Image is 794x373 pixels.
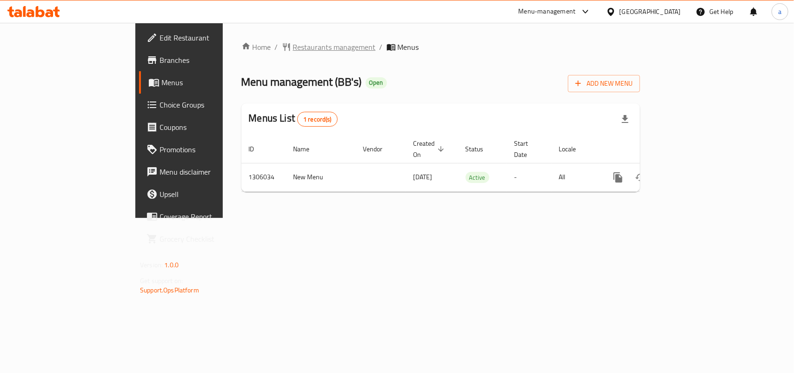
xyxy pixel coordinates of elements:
[293,41,376,53] span: Restaurants management
[607,166,629,189] button: more
[160,189,260,200] span: Upsell
[139,183,268,205] a: Upsell
[620,7,681,17] div: [GEOGRAPHIC_DATA]
[160,166,260,177] span: Menu disclaimer
[363,143,395,155] span: Vendor
[160,122,260,133] span: Coupons
[366,77,387,88] div: Open
[160,211,260,222] span: Coverage Report
[139,27,268,49] a: Edit Restaurant
[275,41,278,53] li: /
[139,161,268,183] a: Menu disclaimer
[241,71,362,92] span: Menu management ( BB's )
[466,172,489,183] span: Active
[366,79,387,87] span: Open
[160,144,260,155] span: Promotions
[282,41,376,53] a: Restaurants management
[160,99,260,110] span: Choice Groups
[507,163,552,191] td: -
[629,166,652,189] button: Change Status
[160,54,260,66] span: Branches
[139,94,268,116] a: Choice Groups
[139,228,268,250] a: Grocery Checklist
[164,259,179,271] span: 1.0.0
[139,205,268,228] a: Coverage Report
[160,233,260,244] span: Grocery Checklist
[286,163,356,191] td: New Menu
[778,7,781,17] span: a
[466,143,496,155] span: Status
[249,111,338,127] h2: Menus List
[614,108,636,130] div: Export file
[600,135,704,163] th: Actions
[139,71,268,94] a: Menus
[568,75,640,92] button: Add New Menu
[559,143,588,155] span: Locale
[297,112,338,127] div: Total records count
[161,77,260,88] span: Menus
[139,49,268,71] a: Branches
[241,135,704,192] table: enhanced table
[139,116,268,138] a: Coupons
[380,41,383,53] li: /
[552,163,600,191] td: All
[294,143,322,155] span: Name
[140,275,183,287] span: Get support on:
[398,41,419,53] span: Menus
[139,138,268,161] a: Promotions
[519,6,576,17] div: Menu-management
[160,32,260,43] span: Edit Restaurant
[249,143,267,155] span: ID
[414,138,447,160] span: Created On
[298,115,337,124] span: 1 record(s)
[140,259,163,271] span: Version:
[514,138,540,160] span: Start Date
[140,284,199,296] a: Support.OpsPlatform
[241,41,640,53] nav: breadcrumb
[575,78,633,89] span: Add New Menu
[414,171,433,183] span: [DATE]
